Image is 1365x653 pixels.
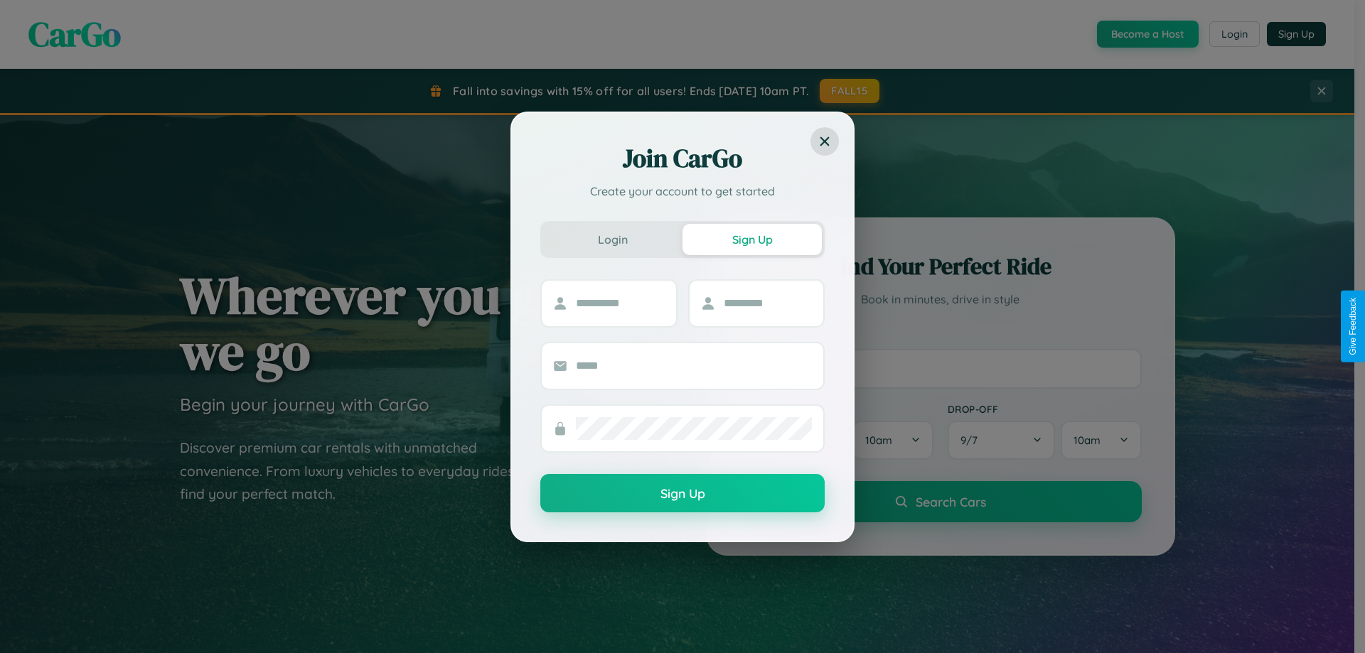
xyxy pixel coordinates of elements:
p: Create your account to get started [540,183,825,200]
button: Sign Up [682,224,822,255]
button: Login [543,224,682,255]
h2: Join CarGo [540,141,825,176]
button: Sign Up [540,474,825,512]
div: Give Feedback [1348,298,1358,355]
